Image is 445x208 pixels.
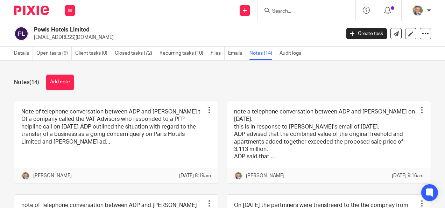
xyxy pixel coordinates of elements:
p: [EMAIL_ADDRESS][DOMAIN_NAME] [34,34,336,41]
a: Recurring tasks (10) [160,47,207,60]
span: (14) [29,79,39,85]
a: Notes (14) [249,47,276,60]
p: [PERSON_NAME] [246,172,284,179]
input: Search [271,8,334,15]
img: High%20Res%20Andrew%20Price%20Accountants_Poppy%20Jakes%20photography-1109.jpg [412,5,423,16]
a: Create task [346,28,387,39]
a: Audit logs [280,47,305,60]
p: [DATE] 9:16am [392,172,424,179]
a: Emails [228,47,246,60]
h2: Powis Hotels Limited [34,26,275,34]
a: Open tasks (9) [36,47,72,60]
img: High%20Res%20Andrew%20Price%20Accountants_Poppy%20Jakes%20photography-1109.jpg [234,172,242,180]
h1: Notes [14,79,39,86]
p: [DATE] 8:19am [179,172,211,179]
a: Files [211,47,225,60]
img: Pixie [14,6,49,15]
img: High%20Res%20Andrew%20Price%20Accountants_Poppy%20Jakes%20photography-1109.jpg [21,172,30,180]
img: svg%3E [14,26,29,41]
a: Closed tasks (72) [115,47,156,60]
button: Add note [46,75,74,90]
a: Details [14,47,33,60]
a: Client tasks (0) [75,47,111,60]
p: [PERSON_NAME] [33,172,72,179]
